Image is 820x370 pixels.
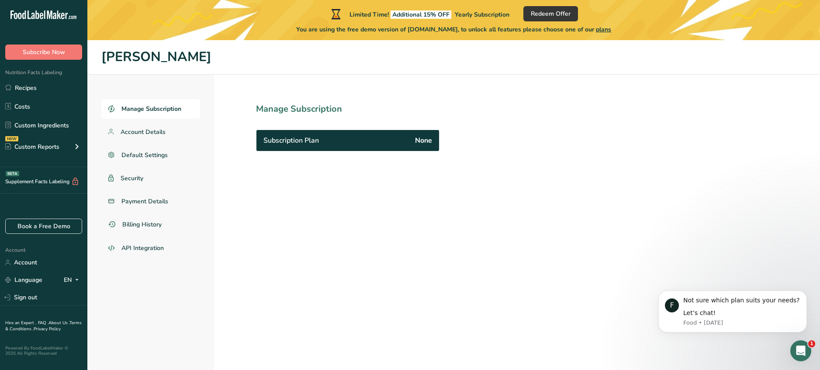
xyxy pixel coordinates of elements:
[645,277,820,346] iframe: Intercom notifications message
[5,320,82,332] a: Terms & Conditions .
[5,346,82,356] div: Powered By FoodLabelMaker © 2025 All Rights Reserved
[523,6,578,21] button: Redeem Offer
[122,220,162,229] span: Billing History
[5,136,18,141] div: NEW
[121,151,168,160] span: Default Settings
[5,320,36,326] a: Hire an Expert .
[296,25,611,34] span: You are using the free demo version of [DOMAIN_NAME], to unlock all features please choose one of...
[121,127,166,137] span: Account Details
[101,192,200,211] a: Payment Details
[263,135,319,146] span: Subscription Plan
[101,168,200,188] a: Security
[38,320,48,326] a: FAQ .
[6,171,19,176] div: BETA
[101,47,806,67] h1: [PERSON_NAME]
[101,215,200,234] a: Billing History
[121,104,181,113] span: Manage Subscription
[329,9,509,19] div: Limited Time!
[391,10,451,19] span: Additional 15% OFF
[455,10,509,19] span: Yearly Subscription
[101,238,200,259] a: API Integration
[34,326,61,332] a: Privacy Policy
[121,174,143,183] span: Security
[101,145,200,165] a: Default Settings
[790,340,811,361] iframe: Intercom live chat
[808,340,815,347] span: 1
[64,275,82,285] div: EN
[121,197,168,206] span: Payment Details
[101,99,200,119] a: Manage Subscription
[5,142,59,151] div: Custom Reports
[5,45,82,60] button: Subscribe Now
[256,103,478,116] h1: Manage Subscription
[531,9,571,18] span: Redeem Offer
[101,122,200,142] a: Account Details
[23,48,65,57] span: Subscribe Now
[121,243,164,253] span: API Integration
[5,272,42,288] a: Language
[5,219,82,234] a: Book a Free Demo
[48,320,69,326] a: About Us .
[596,25,611,34] span: plans
[415,135,432,146] span: None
